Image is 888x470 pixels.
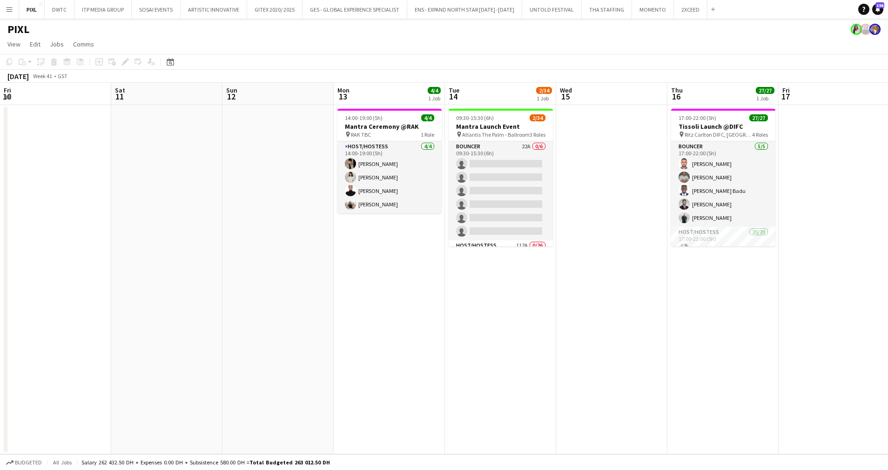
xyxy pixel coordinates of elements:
button: ITP MEDIA GROUP [74,0,132,19]
app-card-role: Bouncer22A0/609:30-15:30 (6h) [449,141,553,240]
span: 10 [2,91,11,102]
app-card-role: Host/Hostess4/414:00-19:00 (5h)[PERSON_NAME][PERSON_NAME][PERSON_NAME][PERSON_NAME] [337,141,442,213]
span: Tue [449,86,459,94]
span: Week 41 [31,73,54,79]
span: Jobs [50,40,64,48]
div: Salary 262 432.50 DH + Expenses 0.00 DH + Subsistence 580.00 DH = [81,459,330,466]
span: 4 Roles [752,131,768,138]
button: ENS - EXPAND NORTH STAR [DATE] -[DATE] [407,0,522,19]
button: GITEX 2020/ 2025 [247,0,303,19]
span: 12 [225,91,237,102]
span: 4/4 [421,114,434,121]
button: Budgeted [5,457,43,468]
span: Wed [560,86,572,94]
app-job-card: 17:00-22:00 (5h)27/27Tissoli Launch @DIFC Ritz Carlton DIFC, [GEOGRAPHIC_DATA]4 RolesBouncer5/517... [671,109,775,246]
span: Edit [30,40,40,48]
button: MOMENTO [632,0,674,19]
span: RAK TBC [351,131,371,138]
app-user-avatar: Clinton Appel [869,24,881,35]
button: 2XCEED [674,0,707,19]
span: Sat [115,86,125,94]
div: 1 Job [428,95,440,102]
span: Thu [671,86,683,94]
span: 16 [670,91,683,102]
span: 09:30-15:30 (6h) [456,114,494,121]
span: 15 [558,91,572,102]
div: GST [58,73,67,79]
span: 14 [447,91,459,102]
span: 14:00-19:00 (5h) [345,114,383,121]
span: 17:00-22:00 (5h) [679,114,716,121]
span: Fri [782,86,790,94]
h3: Mantra Launch Event [449,122,553,131]
span: Comms [73,40,94,48]
span: 4/4 [428,87,441,94]
div: 1 Job [756,95,774,102]
span: Total Budgeted 263 012.50 DH [249,459,330,466]
app-job-card: 14:00-19:00 (5h)4/4Mantra Ceremony @RAK RAK TBC1 RoleHost/Hostess4/414:00-19:00 (5h)[PERSON_NAME]... [337,109,442,213]
a: View [4,38,24,50]
span: 1 Role [421,131,434,138]
span: 11 [114,91,125,102]
a: Jobs [46,38,67,50]
button: THA STAFFING [582,0,632,19]
span: Fri [4,86,11,94]
button: ARTISTIC INNOVATIVE [181,0,247,19]
span: View [7,40,20,48]
span: 17 [781,91,790,102]
span: Budgeted [15,459,42,466]
button: DWTC [45,0,74,19]
app-user-avatar: Anastasiia Iemelianova [860,24,871,35]
h1: PIXL [7,22,29,36]
span: Ritz Carlton DIFC, [GEOGRAPHIC_DATA] [685,131,752,138]
a: 196 [872,4,883,15]
button: PIXL [19,0,45,19]
button: GES - GLOBAL EXPERIENCE SPECIALIST [303,0,407,19]
app-user-avatar: Ines de Puybaudet [851,24,862,35]
span: 13 [336,91,350,102]
app-job-card: 09:30-15:30 (6h)2/34Mantra Launch Event Atlantis The Palm - Ballroom3 RolesBouncer22A0/609:30-15:... [449,109,553,246]
span: 2/34 [536,87,552,94]
span: Atlantis The Palm - Ballroom [462,131,530,138]
span: Sun [226,86,237,94]
div: 1 Job [537,95,552,102]
h3: Tissoli Launch @DIFC [671,122,775,131]
div: [DATE] [7,72,29,81]
button: UNTOLD FESTIVAL [522,0,582,19]
span: 3 Roles [530,131,545,138]
span: All jobs [51,459,74,466]
span: 27/27 [749,114,768,121]
span: 27/27 [756,87,774,94]
a: Edit [26,38,44,50]
h3: Mantra Ceremony @RAK [337,122,442,131]
span: Mon [337,86,350,94]
button: SOSAI EVENTS [132,0,181,19]
app-card-role: Bouncer5/517:00-22:00 (5h)[PERSON_NAME][PERSON_NAME][PERSON_NAME] Badu[PERSON_NAME][PERSON_NAME] [671,141,775,227]
span: 196 [875,2,884,8]
span: 2/34 [530,114,545,121]
a: Comms [69,38,98,50]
